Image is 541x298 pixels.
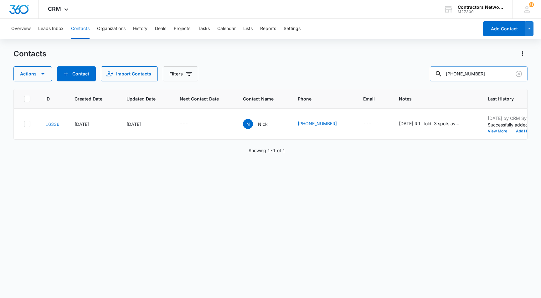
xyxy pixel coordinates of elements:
[483,21,525,36] button: Add Contact
[488,129,512,133] button: View More
[45,95,50,102] span: ID
[529,2,534,7] span: 21
[529,2,534,7] div: notifications count
[298,95,339,102] span: Phone
[258,121,268,127] p: NIck
[243,119,253,129] span: N
[458,5,503,10] div: account name
[48,6,61,12] span: CRM
[243,95,274,102] span: Contact Name
[298,120,337,127] a: [PHONE_NUMBER]
[75,95,102,102] span: Created Date
[430,66,528,81] input: Search Contacts
[243,119,279,129] div: Contact Name - NIck - Select to Edit Field
[13,66,52,81] button: Actions
[399,95,473,102] span: Notes
[71,19,90,39] button: Contacts
[174,19,190,39] button: Projects
[284,19,301,39] button: Settings
[133,19,147,39] button: History
[518,49,528,59] button: Actions
[38,19,64,39] button: Leads Inbox
[198,19,210,39] button: Tasks
[180,120,188,128] div: ---
[97,19,126,39] button: Organizations
[75,121,111,127] div: [DATE]
[101,66,158,81] button: Import Contacts
[13,49,46,59] h1: Contacts
[126,95,156,102] span: Updated Date
[458,10,503,14] div: account id
[243,19,253,39] button: Lists
[126,121,165,127] div: [DATE]
[155,19,166,39] button: Deals
[514,69,524,79] button: Clear
[363,120,372,128] div: ---
[217,19,236,39] button: Calendar
[11,19,31,39] button: Overview
[260,19,276,39] button: Reports
[57,66,96,81] button: Add Contact
[180,120,199,128] div: Next Contact Date - - Select to Edit Field
[399,120,473,128] div: Notes - 4/18/2016 RR i told, 3 spots available, he want to call right back//4/19/2016 he was on a...
[363,120,383,128] div: Email - - Select to Edit Field
[399,120,461,127] div: [DATE] RR i told, 3 spots available, he want to call right back//4/19/2016 he was on app//4/20/20...
[163,66,198,81] button: Filters
[298,120,348,128] div: Phone - (708) 715-2124 - Select to Edit Field
[363,95,375,102] span: Email
[45,121,59,127] a: Navigate to contact details page for NIck
[249,147,285,154] p: Showing 1-1 of 1
[180,95,219,102] span: Next Contact Date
